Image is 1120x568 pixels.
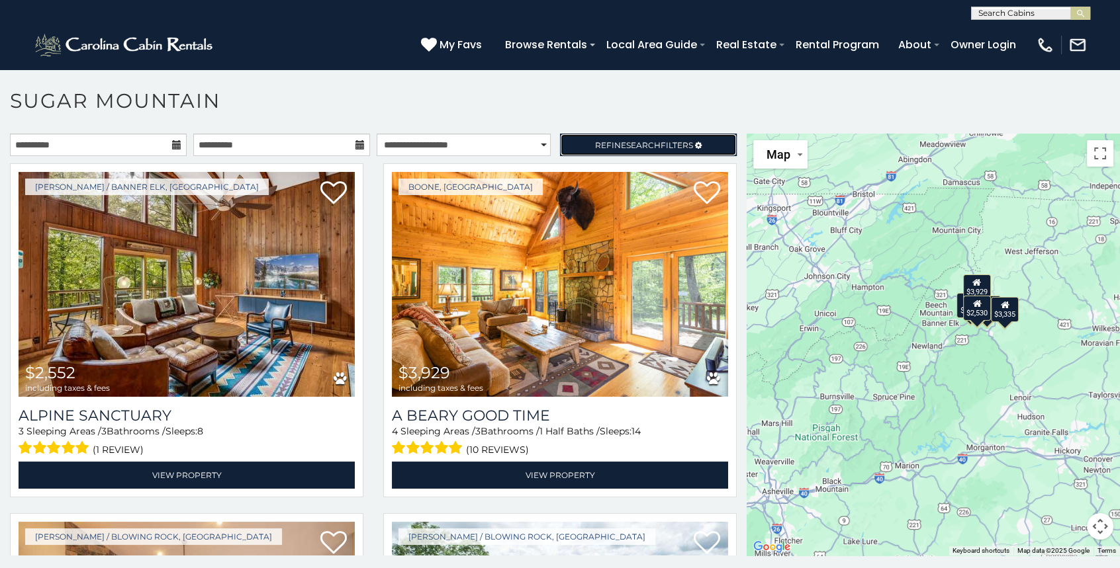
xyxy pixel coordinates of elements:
div: Sleeping Areas / Bathrooms / Sleeps: [392,425,728,458]
a: Owner Login [944,33,1023,56]
span: Search [626,140,661,150]
a: Real Estate [710,33,783,56]
img: A Beary Good Time [392,172,728,397]
div: Sleeping Areas / Bathrooms / Sleeps: [19,425,355,458]
span: 14 [631,425,641,437]
img: Google [750,538,794,555]
span: 3 [19,425,24,437]
span: 4 [392,425,398,437]
a: Open this area in Google Maps (opens a new window) [750,538,794,555]
a: A Beary Good Time $3,929 including taxes & fees [392,172,728,397]
a: Rental Program [789,33,886,56]
div: $2,530 [963,296,991,321]
a: A Beary Good Time [392,407,728,425]
a: RefineSearchFilters [560,134,737,156]
span: Map [767,147,790,161]
a: About [892,33,938,56]
div: $3,335 [991,297,1019,322]
div: $2,552 [957,293,984,318]
a: Browse Rentals [498,33,594,56]
a: Local Area Guide [600,33,704,56]
a: View Property [19,462,355,489]
a: Alpine Sanctuary [19,407,355,425]
img: Alpine Sanctuary [19,172,355,397]
a: Add to favorites [320,530,347,557]
a: My Favs [421,36,485,54]
a: View Property [392,462,728,489]
span: Refine Filters [595,140,693,150]
span: $2,552 [25,363,75,382]
button: Change map style [753,140,808,169]
span: 3 [101,425,107,437]
img: phone-regular-white.png [1036,36,1054,54]
a: [PERSON_NAME] / Blowing Rock, [GEOGRAPHIC_DATA] [25,528,282,545]
div: $3,929 [963,274,991,300]
span: (1 review) [93,441,144,458]
span: My Favs [440,36,482,53]
button: Keyboard shortcuts [953,546,1009,555]
span: $3,929 [398,363,450,382]
span: including taxes & fees [25,384,110,392]
span: (10 reviews) [465,441,528,458]
img: White-1-2.png [33,32,216,58]
a: [PERSON_NAME] / Blowing Rock, [GEOGRAPHIC_DATA] [398,528,655,545]
span: 8 [197,425,203,437]
span: Map data ©2025 Google [1017,547,1090,554]
a: Add to favorites [694,180,720,208]
button: Toggle fullscreen view [1087,140,1113,167]
a: Alpine Sanctuary $2,552 including taxes & fees [19,172,355,397]
img: mail-regular-white.png [1068,36,1087,54]
a: [PERSON_NAME] / Banner Elk, [GEOGRAPHIC_DATA] [25,179,269,195]
a: Add to favorites [320,180,347,208]
a: Add to favorites [694,530,720,557]
span: 3 [475,425,481,437]
span: 1 Half Baths / [539,425,600,437]
a: Terms (opens in new tab) [1097,547,1116,554]
a: Boone, [GEOGRAPHIC_DATA] [398,179,543,195]
span: including taxes & fees [398,384,483,392]
button: Map camera controls [1087,513,1113,540]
